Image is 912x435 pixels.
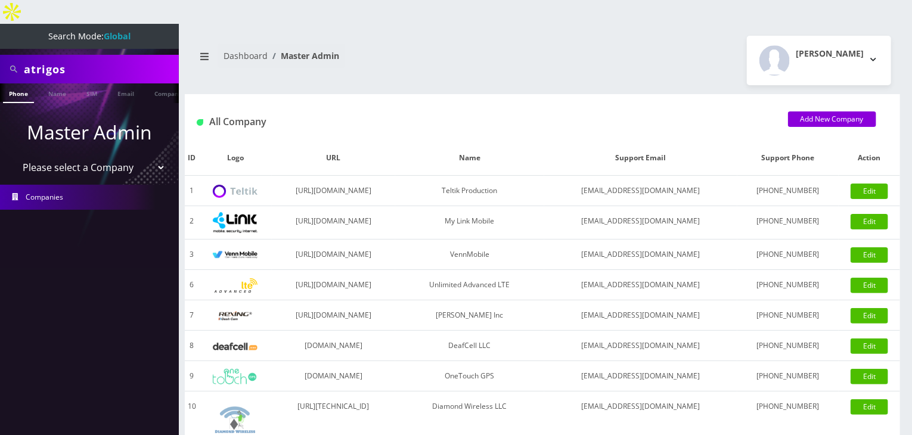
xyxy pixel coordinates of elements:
[737,206,839,240] td: [PHONE_NUMBER]
[395,240,544,270] td: VennMobile
[197,116,770,128] h1: All Company
[3,83,34,103] a: Phone
[272,361,395,392] td: [DOMAIN_NAME]
[213,212,258,233] img: My Link Mobile
[272,270,395,300] td: [URL][DOMAIN_NAME]
[213,185,258,198] img: Teltik Production
[395,361,544,392] td: OneTouch GPS
[185,141,199,176] th: ID
[788,111,876,127] a: Add New Company
[224,50,268,61] a: Dashboard
[197,119,203,126] img: All Company
[272,141,395,176] th: URL
[80,83,103,102] a: SIM
[148,83,188,102] a: Company
[737,270,839,300] td: [PHONE_NUMBER]
[213,251,258,259] img: VennMobile
[737,361,839,392] td: [PHONE_NUMBER]
[737,141,839,176] th: Support Phone
[194,44,533,77] nav: breadcrumb
[185,240,199,270] td: 3
[544,361,737,392] td: [EMAIL_ADDRESS][DOMAIN_NAME]
[544,141,737,176] th: Support Email
[395,141,544,176] th: Name
[796,49,864,59] h2: [PERSON_NAME]
[272,206,395,240] td: [URL][DOMAIN_NAME]
[851,278,888,293] a: Edit
[544,176,737,206] td: [EMAIL_ADDRESS][DOMAIN_NAME]
[395,206,544,240] td: My Link Mobile
[851,214,888,229] a: Edit
[213,278,258,293] img: Unlimited Advanced LTE
[48,30,131,42] span: Search Mode:
[395,176,544,206] td: Teltik Production
[185,331,199,361] td: 8
[268,49,339,62] li: Master Admin
[737,176,839,206] td: [PHONE_NUMBER]
[185,176,199,206] td: 1
[213,369,258,384] img: OneTouch GPS
[395,331,544,361] td: DeafCell LLC
[851,338,888,354] a: Edit
[851,308,888,324] a: Edit
[213,310,258,322] img: Rexing Inc
[544,240,737,270] td: [EMAIL_ADDRESS][DOMAIN_NAME]
[737,331,839,361] td: [PHONE_NUMBER]
[851,247,888,263] a: Edit
[851,184,888,199] a: Edit
[544,270,737,300] td: [EMAIL_ADDRESS][DOMAIN_NAME]
[544,206,737,240] td: [EMAIL_ADDRESS][DOMAIN_NAME]
[111,83,140,102] a: Email
[185,206,199,240] td: 2
[747,36,891,85] button: [PERSON_NAME]
[544,331,737,361] td: [EMAIL_ADDRESS][DOMAIN_NAME]
[272,331,395,361] td: [DOMAIN_NAME]
[544,300,737,331] td: [EMAIL_ADDRESS][DOMAIN_NAME]
[395,270,544,300] td: Unlimited Advanced LTE
[272,300,395,331] td: [URL][DOMAIN_NAME]
[272,176,395,206] td: [URL][DOMAIN_NAME]
[185,361,199,392] td: 9
[737,240,839,270] td: [PHONE_NUMBER]
[272,240,395,270] td: [URL][DOMAIN_NAME]
[213,343,258,350] img: DeafCell LLC
[395,300,544,331] td: [PERSON_NAME] Inc
[185,270,199,300] td: 6
[42,83,72,102] a: Name
[104,30,131,42] strong: Global
[839,141,900,176] th: Action
[24,58,176,80] input: Search All Companies
[851,369,888,384] a: Edit
[199,141,272,176] th: Logo
[737,300,839,331] td: [PHONE_NUMBER]
[185,300,199,331] td: 7
[851,399,888,415] a: Edit
[26,192,64,202] span: Companies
